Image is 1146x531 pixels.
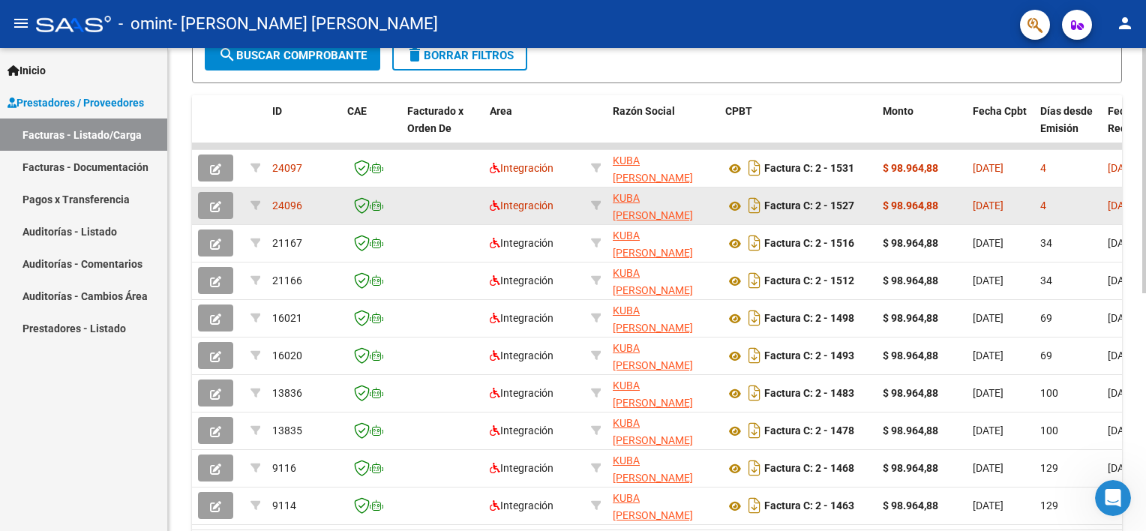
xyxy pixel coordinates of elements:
[613,379,693,409] span: KUBA [PERSON_NAME]
[1108,199,1138,211] span: [DATE]
[745,306,764,330] i: Descargar documento
[973,462,1003,474] span: [DATE]
[490,499,553,511] span: Integración
[745,193,764,217] i: Descargar documento
[1040,199,1046,211] span: 4
[883,199,938,211] strong: $ 98.964,88
[883,387,938,399] strong: $ 98.964,88
[1108,162,1138,174] span: [DATE]
[973,162,1003,174] span: [DATE]
[745,493,764,517] i: Descargar documento
[272,462,296,474] span: 9116
[7,62,46,79] span: Inicio
[973,499,1003,511] span: [DATE]
[266,95,341,161] datatable-header-cell: ID
[272,274,302,286] span: 21166
[764,313,854,325] strong: Factura C: 2 - 1498
[613,192,693,221] span: KUBA [PERSON_NAME]
[12,39,246,160] div: [PERSON_NAME] puede dejar un comentario en su factura indicando que no pudo asociar el legajo al ...
[490,162,553,174] span: Integración
[607,95,719,161] datatable-header-cell: Razón Social
[745,343,764,367] i: Descargar documento
[973,387,1003,399] span: [DATE]
[764,350,854,362] strong: Factura C: 2 - 1493
[613,267,693,296] span: KUBA [PERSON_NAME]
[883,237,938,249] strong: $ 98.964,88
[43,11,67,35] img: Profile image for Fin
[490,105,512,117] span: Area
[613,302,713,334] div: 20318396575
[490,274,553,286] span: Integración
[490,424,553,436] span: Integración
[172,7,438,40] span: - [PERSON_NAME] [PERSON_NAME]
[272,499,296,511] span: 9114
[24,48,234,151] div: [PERSON_NAME] puede dejar un comentario en su factura indicando que no pudo asociar el legajo al ...
[613,452,713,484] div: 20318396575
[23,416,35,428] button: Adjuntar un archivo
[1040,162,1046,174] span: 4
[218,46,236,64] mat-icon: search
[883,462,938,474] strong: $ 98.964,88
[10,9,38,37] button: go back
[272,349,302,361] span: 16020
[1034,95,1102,161] datatable-header-cell: Días desde Emisión
[613,154,693,184] span: KUBA [PERSON_NAME]
[883,349,938,361] strong: $ 98.964,88
[613,229,693,259] span: KUBA [PERSON_NAME]
[973,424,1003,436] span: [DATE]
[725,105,752,117] span: CPBT
[764,388,854,400] strong: Factura C: 2 - 1483
[613,152,713,184] div: 20318396575
[1040,312,1052,324] span: 69
[401,95,484,161] datatable-header-cell: Facturado x Orden De
[95,416,107,428] button: Start recording
[613,227,713,259] div: 20318396575
[877,95,967,161] datatable-header-cell: Monto
[490,312,553,324] span: Integración
[1040,462,1058,474] span: 129
[73,6,91,17] h1: Fin
[347,105,367,117] span: CAE
[973,105,1027,117] span: Fecha Cpbt
[7,94,144,111] span: Prestadores / Proveedores
[745,456,764,480] i: Descargar documento
[613,490,713,521] div: 20318396575
[883,424,938,436] strong: $ 98.964,88
[1040,387,1058,399] span: 100
[764,275,854,287] strong: Factura C: 2 - 1512
[613,342,693,371] span: KUBA [PERSON_NAME]
[1108,349,1138,361] span: [DATE]
[73,17,230,40] p: El equipo también puede ayudar
[613,492,693,521] span: KUBA [PERSON_NAME]
[764,500,854,512] strong: Factura C: 2 - 1463
[745,156,764,180] i: Descargar documento
[764,463,854,475] strong: Factura C: 2 - 1468
[613,105,675,117] span: Razón Social
[341,95,401,161] datatable-header-cell: CAE
[257,410,281,434] button: Enviar un mensaje…
[1108,274,1138,286] span: [DATE]
[1108,387,1138,399] span: [DATE]
[613,265,713,296] div: 20318396575
[613,417,693,446] span: KUBA [PERSON_NAME]
[613,415,713,446] div: 20318396575
[719,95,877,161] datatable-header-cell: CPBT
[1108,237,1138,249] span: [DATE]
[973,312,1003,324] span: [DATE]
[1095,480,1131,516] iframe: Intercom live chat
[218,49,367,62] span: Buscar Comprobante
[490,387,553,399] span: Integración
[613,304,693,334] span: KUBA [PERSON_NAME]
[1108,462,1138,474] span: [DATE]
[205,40,380,70] button: Buscar Comprobante
[1040,274,1052,286] span: 34
[272,312,302,324] span: 16021
[745,418,764,442] i: Descargar documento
[883,274,938,286] strong: $ 98.964,88
[1108,424,1138,436] span: [DATE]
[973,274,1003,286] span: [DATE]
[883,105,913,117] span: Monto
[406,49,514,62] span: Borrar Filtros
[12,161,246,487] div: Para poder dejarle un comentario a la obra social en sus facturas, deberá ingresar a la plataform...
[883,162,938,174] strong: $ 98.964,88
